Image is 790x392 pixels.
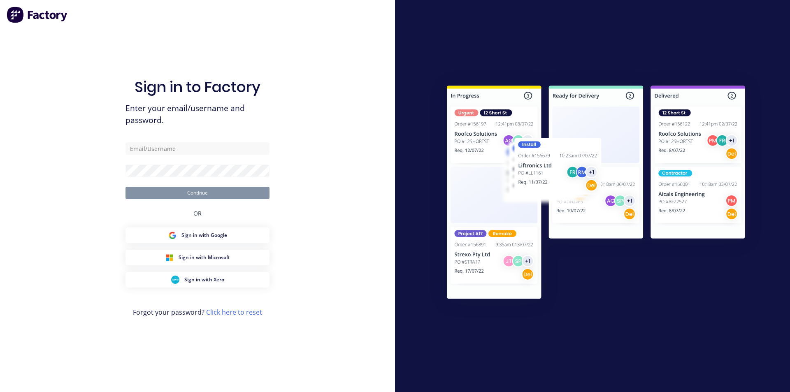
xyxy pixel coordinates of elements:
span: Sign in with Xero [184,276,224,283]
span: Forgot your password? [133,307,262,317]
div: OR [193,199,202,227]
button: Microsoft Sign inSign in with Microsoft [125,250,270,265]
h1: Sign in to Factory [135,78,260,96]
img: Factory [7,7,68,23]
button: Google Sign inSign in with Google [125,227,270,243]
a: Click here to reset [206,308,262,317]
span: Sign in with Microsoft [179,254,230,261]
img: Xero Sign in [171,276,179,284]
span: Sign in with Google [181,232,227,239]
img: Microsoft Sign in [165,253,174,262]
span: Enter your email/username and password. [125,102,270,126]
img: Sign in [429,69,763,318]
button: Xero Sign inSign in with Xero [125,272,270,288]
input: Email/Username [125,142,270,155]
img: Google Sign in [168,231,177,239]
button: Continue [125,187,270,199]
